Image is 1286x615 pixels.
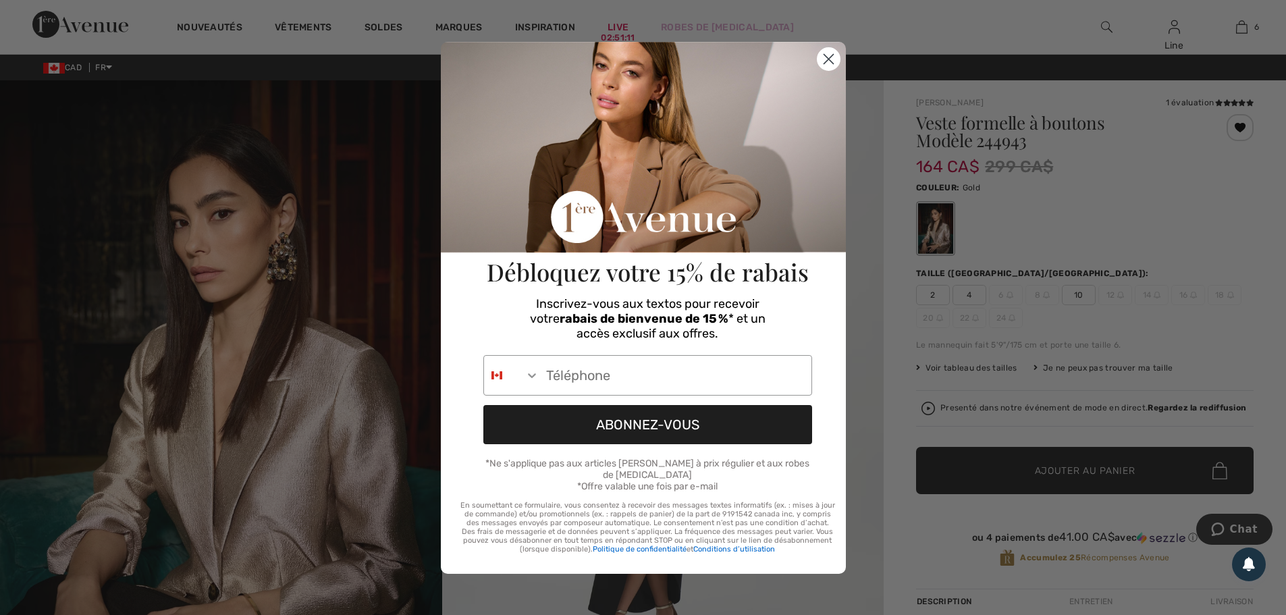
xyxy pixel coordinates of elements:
[483,405,812,444] button: ABONNEZ-VOUS
[530,296,766,341] span: Inscrivez-vous aux textos pour recevoir votre * et un accès exclusif aux offres.
[817,47,840,71] button: Close dialog
[539,356,811,395] input: Téléphone
[577,481,718,492] span: *Offre valable une fois par e-mail
[560,311,728,326] span: rabais de bienvenue de 15 %
[487,256,809,288] span: Débloquez votre 15% de rabais
[491,370,502,381] img: Canada
[484,356,539,395] button: Search Countries
[593,545,687,554] a: Politique de confidentialité
[693,545,775,554] a: Conditions d’utilisation
[34,9,62,22] span: Chat
[485,458,809,481] span: *Ne s'applique pas aux articles [PERSON_NAME] à prix régulier et aux robes de [MEDICAL_DATA]
[460,501,835,554] p: En soumettant ce formulaire, vous consentez à recevoir des messages textes informatifs (ex. : mis...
